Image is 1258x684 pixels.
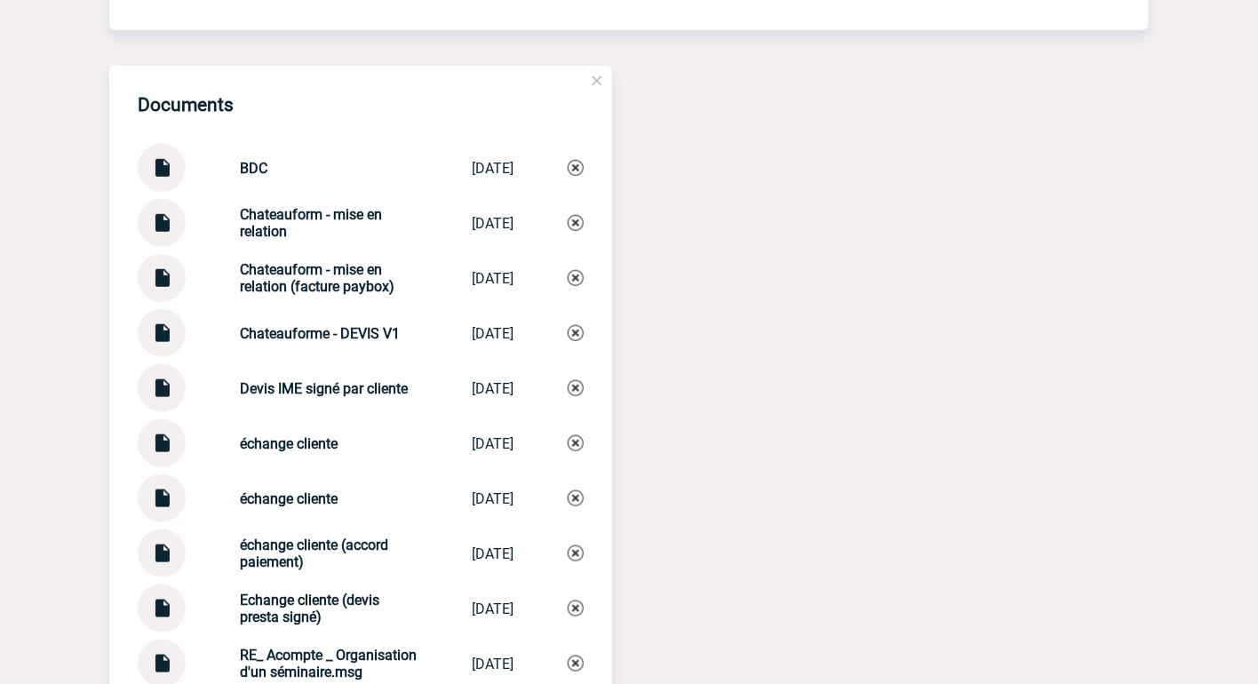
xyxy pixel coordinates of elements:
[240,325,400,342] strong: Chateauforme - DEVIS V1
[472,435,514,452] div: [DATE]
[568,600,584,616] img: Supprimer
[472,490,514,507] div: [DATE]
[568,545,584,561] img: Supprimer
[568,160,584,176] img: Supprimer
[240,647,417,680] strong: RE_ Acompte _ Organisation d'un séminaire.msg
[240,206,382,240] strong: Chateauform - mise en relation
[240,490,338,507] strong: échange cliente
[138,94,234,115] h4: Documents
[568,325,584,341] img: Supprimer
[568,380,584,396] img: Supprimer
[240,380,408,397] strong: Devis IME signé par cliente
[240,261,394,295] strong: Chateauform - mise en relation (facture paybox)
[472,215,514,232] div: [DATE]
[240,435,338,452] strong: échange cliente
[472,656,514,672] div: [DATE]
[240,160,267,177] strong: BDC
[240,537,388,570] strong: échange cliente (accord paiement)
[472,160,514,177] div: [DATE]
[472,325,514,342] div: [DATE]
[568,435,584,451] img: Supprimer
[589,73,605,89] img: close.png
[568,215,584,231] img: Supprimer
[472,270,514,287] div: [DATE]
[568,490,584,506] img: Supprimer
[472,600,514,617] div: [DATE]
[472,380,514,397] div: [DATE]
[568,270,584,286] img: Supprimer
[568,656,584,672] img: Supprimer
[240,592,379,625] strong: Echange cliente (devis presta signé)
[472,545,514,562] div: [DATE]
